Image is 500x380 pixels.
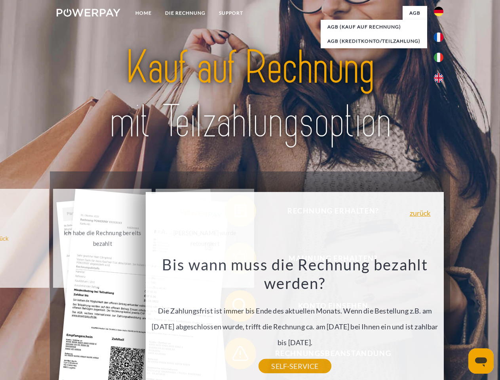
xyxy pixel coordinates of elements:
[321,34,427,48] a: AGB (Kreditkonto/Teilzahlung)
[434,32,443,42] img: fr
[403,6,427,20] a: agb
[321,20,427,34] a: AGB (Kauf auf Rechnung)
[259,359,331,373] a: SELF-SERVICE
[58,228,147,249] div: Ich habe die Rechnung bereits bezahlt
[150,255,439,293] h3: Bis wann muss die Rechnung bezahlt werden?
[434,53,443,62] img: it
[410,209,431,217] a: zurück
[57,9,120,17] img: logo-powerpay-white.svg
[158,6,212,20] a: DIE RECHNUNG
[434,7,443,16] img: de
[434,73,443,83] img: en
[150,255,439,366] div: Die Zahlungsfrist ist immer bis Ende des aktuellen Monats. Wenn die Bestellung z.B. am [DATE] abg...
[212,6,250,20] a: SUPPORT
[76,38,424,152] img: title-powerpay_de.svg
[468,348,494,374] iframe: Schaltfläche zum Öffnen des Messaging-Fensters
[129,6,158,20] a: Home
